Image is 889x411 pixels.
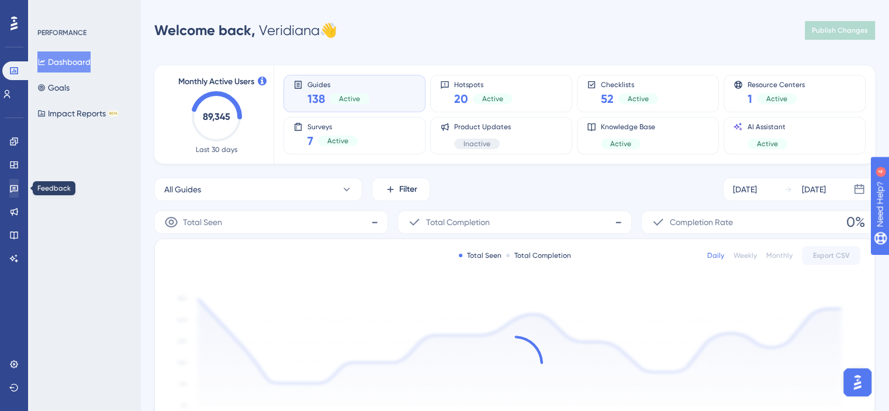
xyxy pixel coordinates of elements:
div: [DATE] [733,182,757,196]
span: Export CSV [813,251,850,260]
button: Filter [372,178,430,201]
span: Knowledge Base [601,122,655,132]
span: - [615,213,622,232]
span: Active [757,139,778,148]
span: Active [766,94,787,103]
span: Hotspots [454,80,513,88]
span: 0% [846,213,865,232]
span: Active [339,94,360,103]
span: Product Updates [454,122,511,132]
span: AI Assistant [748,122,787,132]
span: 1 [748,91,752,107]
span: - [371,213,378,232]
div: Daily [707,251,724,260]
div: Total Completion [506,251,571,260]
button: Impact ReportsBETA [37,103,119,124]
button: Publish Changes [805,21,875,40]
div: Veridiana 👋 [154,21,337,40]
div: Weekly [734,251,757,260]
span: Guides [307,80,369,88]
text: 89,345 [203,111,230,122]
span: Completion Rate [670,215,733,229]
div: 4 [81,6,85,15]
span: 52 [601,91,614,107]
span: Last 30 days [196,145,237,154]
button: Export CSV [802,246,860,265]
span: Active [482,94,503,103]
span: All Guides [164,182,201,196]
span: Resource Centers [748,80,805,88]
div: Total Seen [459,251,501,260]
span: Active [327,136,348,146]
span: Checklists [601,80,658,88]
button: Dashboard [37,51,91,72]
div: Monthly [766,251,793,260]
iframe: UserGuiding AI Assistant Launcher [840,365,875,400]
button: Goals [37,77,70,98]
span: Active [628,94,649,103]
span: 138 [307,91,325,107]
div: PERFORMANCE [37,28,87,37]
span: Surveys [307,122,358,130]
span: Total Completion [426,215,490,229]
span: 7 [307,133,313,149]
span: Monthly Active Users [178,75,254,89]
span: Need Help? [27,3,73,17]
span: Welcome back, [154,22,255,39]
span: Active [610,139,631,148]
span: Inactive [463,139,490,148]
span: Publish Changes [812,26,868,35]
div: [DATE] [802,182,826,196]
span: 20 [454,91,468,107]
div: BETA [108,110,119,116]
span: Filter [399,182,417,196]
span: Total Seen [183,215,222,229]
button: All Guides [154,178,362,201]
